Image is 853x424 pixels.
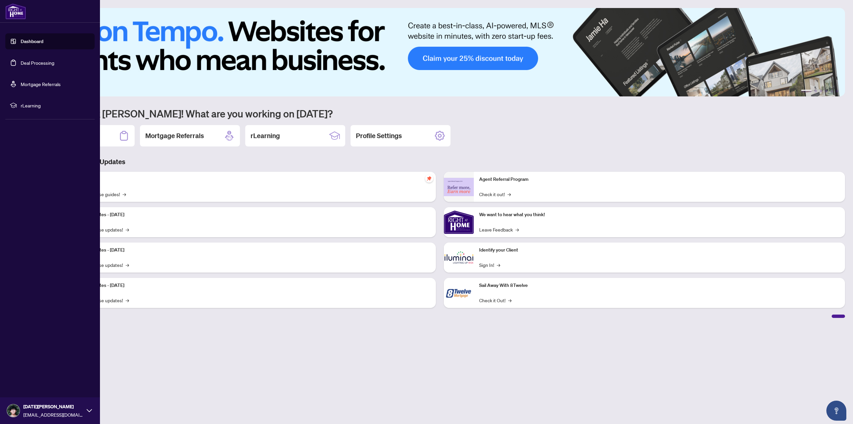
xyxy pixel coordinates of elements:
button: 4 [825,90,828,92]
span: [EMAIL_ADDRESS][DOMAIN_NAME] [23,411,83,418]
h2: Profile Settings [356,131,402,140]
span: → [123,190,126,198]
a: Mortgage Referrals [21,81,61,87]
h2: Mortgage Referrals [145,131,204,140]
span: → [126,297,129,304]
span: [DATE][PERSON_NAME] [23,403,83,410]
p: Agent Referral Program [479,176,840,183]
span: → [507,190,511,198]
p: Platform Updates - [DATE] [70,211,430,219]
img: Slide 0 [35,8,845,96]
p: Self-Help [70,176,430,183]
a: Deal Processing [21,60,54,66]
img: logo [5,3,26,19]
span: rLearning [21,102,90,109]
h1: Welcome back [PERSON_NAME]! What are you working on [DATE]? [35,107,845,120]
p: Platform Updates - [DATE] [70,282,430,289]
button: 2 [814,90,817,92]
button: 3 [820,90,822,92]
a: Dashboard [21,38,43,44]
button: 1 [801,90,812,92]
span: → [126,261,129,269]
p: Identify your Client [479,247,840,254]
a: Leave Feedback→ [479,226,519,233]
a: Sign In!→ [479,261,500,269]
img: Identify your Client [444,243,474,273]
p: We want to hear what you think! [479,211,840,219]
h2: rLearning [251,131,280,140]
span: → [515,226,519,233]
button: 5 [830,90,833,92]
img: Agent Referral Program [444,178,474,196]
h3: Brokerage & Industry Updates [35,157,845,166]
img: Profile Icon [7,404,20,417]
a: Check it Out!→ [479,297,511,304]
span: → [497,261,500,269]
p: Platform Updates - [DATE] [70,247,430,254]
p: Sail Away With 8Twelve [479,282,840,289]
img: Sail Away With 8Twelve [444,278,474,308]
img: We want to hear what you think! [444,207,474,237]
a: Check it out!→ [479,190,511,198]
button: 6 [836,90,838,92]
span: → [126,226,129,233]
button: Open asap [826,401,846,421]
span: → [508,297,511,304]
span: pushpin [425,174,433,182]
